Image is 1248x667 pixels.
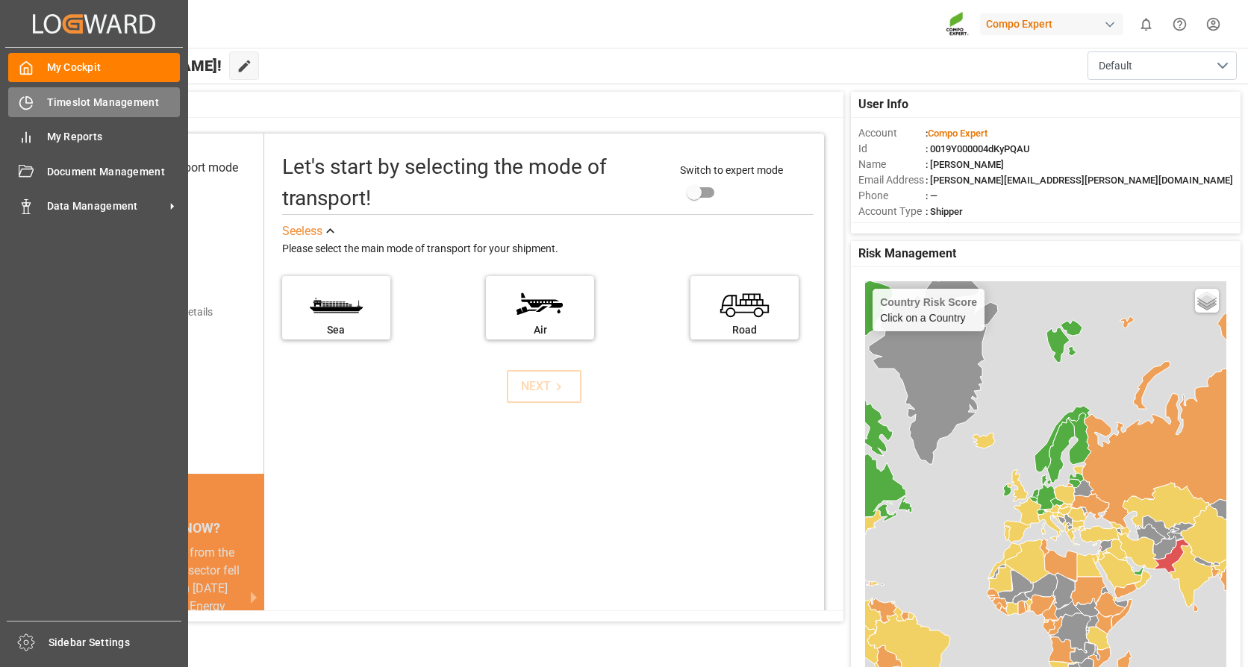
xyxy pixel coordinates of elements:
span: Id [858,141,926,157]
div: NEXT [521,378,567,395]
span: : — [926,190,937,201]
button: NEXT [507,370,581,403]
div: Road [698,322,791,338]
div: See less [282,222,322,240]
span: : Shipper [926,206,963,217]
span: My Reports [47,129,181,145]
span: Switch to expert mode [680,164,783,176]
div: Let's start by selecting the mode of transport! [282,151,665,214]
span: Risk Management [858,245,956,263]
span: Phone [858,188,926,204]
div: Air [493,322,587,338]
span: User Info [858,95,908,113]
button: open menu [1088,51,1237,80]
div: Click on a Country [880,296,977,324]
button: show 0 new notifications [1129,7,1163,41]
span: : [926,128,988,139]
span: Document Management [47,164,181,180]
span: Data Management [47,198,165,214]
a: My Cockpit [8,53,180,82]
span: Email Address [858,172,926,188]
a: Layers [1195,289,1219,313]
span: : [PERSON_NAME] [926,159,1004,170]
span: Default [1099,58,1132,74]
div: Sea [290,322,383,338]
button: Help Center [1163,7,1196,41]
button: next slide / item [243,544,264,651]
img: Screenshot%202023-09-29%20at%2010.02.21.png_1712312052.png [946,11,970,37]
span: Timeslot Management [47,95,181,110]
span: Name [858,157,926,172]
span: Account Type [858,204,926,219]
span: Account [858,125,926,141]
div: Please select the main mode of transport for your shipment. [282,240,814,258]
div: Compo Expert [980,13,1123,35]
span: : 0019Y000004dKyPQAU [926,143,1030,154]
a: Timeslot Management [8,87,180,116]
span: My Cockpit [47,60,181,75]
span: Sidebar Settings [49,635,182,651]
h4: Country Risk Score [880,296,977,308]
button: Compo Expert [980,10,1129,38]
span: Compo Expert [928,128,988,139]
span: : [PERSON_NAME][EMAIL_ADDRESS][PERSON_NAME][DOMAIN_NAME] [926,175,1233,186]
